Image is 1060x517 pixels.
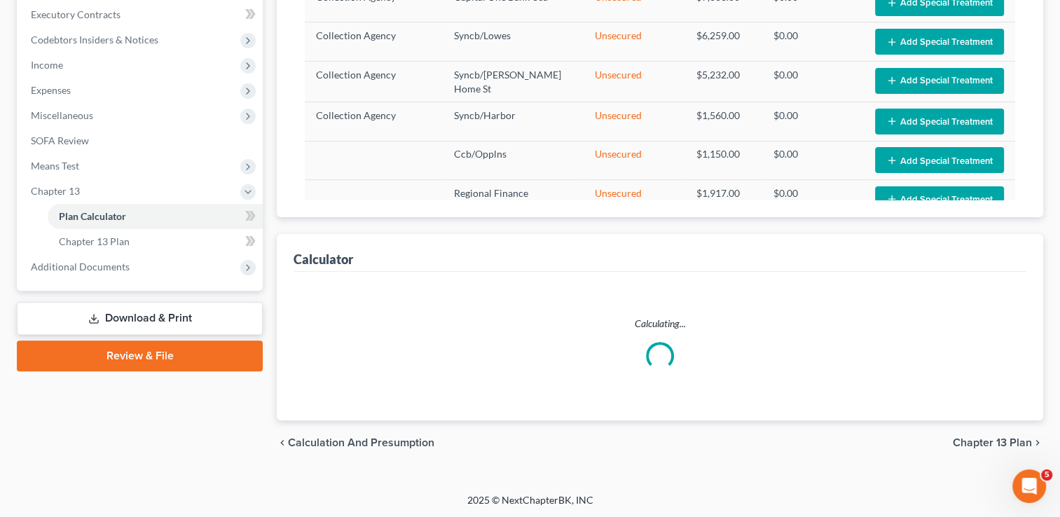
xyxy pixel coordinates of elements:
[685,61,762,102] td: $5,232.00
[31,109,93,121] span: Miscellaneous
[584,102,685,141] td: Unsecured
[31,59,63,71] span: Income
[875,29,1004,55] button: Add Special Treatment
[584,141,685,179] td: Unsecured
[685,22,762,61] td: $6,259.00
[685,180,762,219] td: $1,917.00
[277,437,288,448] i: chevron_left
[584,180,685,219] td: Unsecured
[20,2,263,27] a: Executory Contracts
[31,135,89,146] span: SOFA Review
[31,160,79,172] span: Means Test
[17,302,263,335] a: Download & Print
[48,229,263,254] a: Chapter 13 Plan
[685,102,762,141] td: $1,560.00
[762,61,864,102] td: $0.00
[31,185,80,197] span: Chapter 13
[31,34,158,46] span: Codebtors Insiders & Notices
[1032,437,1043,448] i: chevron_right
[762,141,864,179] td: $0.00
[294,251,353,268] div: Calculator
[305,102,443,141] td: Collection Agency
[59,235,130,247] span: Chapter 13 Plan
[762,180,864,219] td: $0.00
[584,22,685,61] td: Unsecured
[1012,469,1046,503] iframe: Intercom live chat
[953,437,1032,448] span: Chapter 13 Plan
[443,180,584,219] td: Regional Finance
[305,317,1015,331] p: Calculating...
[875,109,1004,135] button: Add Special Treatment
[443,61,584,102] td: Syncb/[PERSON_NAME] Home St
[875,68,1004,94] button: Add Special Treatment
[875,186,1004,212] button: Add Special Treatment
[762,102,864,141] td: $0.00
[685,141,762,179] td: $1,150.00
[31,261,130,273] span: Additional Documents
[288,437,434,448] span: Calculation and Presumption
[875,147,1004,173] button: Add Special Treatment
[1041,469,1052,481] span: 5
[443,102,584,141] td: Syncb/Harbor
[31,84,71,96] span: Expenses
[48,204,263,229] a: Plan Calculator
[59,210,126,222] span: Plan Calculator
[277,437,434,448] button: chevron_left Calculation and Presumption
[443,22,584,61] td: Syncb/Lowes
[31,8,121,20] span: Executory Contracts
[305,61,443,102] td: Collection Agency
[584,61,685,102] td: Unsecured
[305,22,443,61] td: Collection Agency
[20,128,263,153] a: SOFA Review
[762,22,864,61] td: $0.00
[17,340,263,371] a: Review & File
[443,141,584,179] td: Ccb/Opplns
[953,437,1043,448] button: Chapter 13 Plan chevron_right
